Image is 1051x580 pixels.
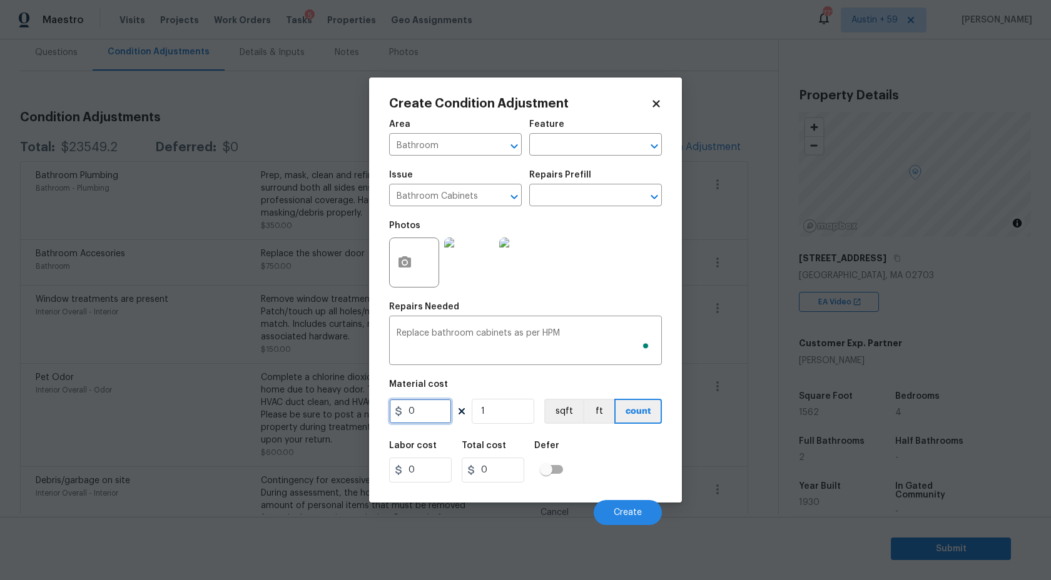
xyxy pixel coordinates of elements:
button: Open [505,188,523,206]
h5: Total cost [462,441,506,450]
button: Open [646,137,663,155]
h5: Defer [534,441,559,450]
button: count [614,399,662,424]
h5: Repairs Prefill [529,171,591,179]
button: sqft [544,399,583,424]
h5: Issue [389,171,413,179]
textarea: To enrich screen reader interactions, please activate Accessibility in Grammarly extension settings [397,329,654,355]
button: Open [505,137,523,155]
span: Cancel [541,508,569,517]
span: Create [614,508,642,517]
button: Create [594,500,662,525]
h5: Labor cost [389,441,437,450]
button: ft [583,399,614,424]
button: Open [646,188,663,206]
h5: Photos [389,221,420,230]
h5: Repairs Needed [389,302,459,311]
h2: Create Condition Adjustment [389,97,651,110]
h5: Area [389,120,410,129]
h5: Feature [529,120,564,129]
button: Cancel [520,500,589,525]
h5: Material cost [389,380,448,389]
